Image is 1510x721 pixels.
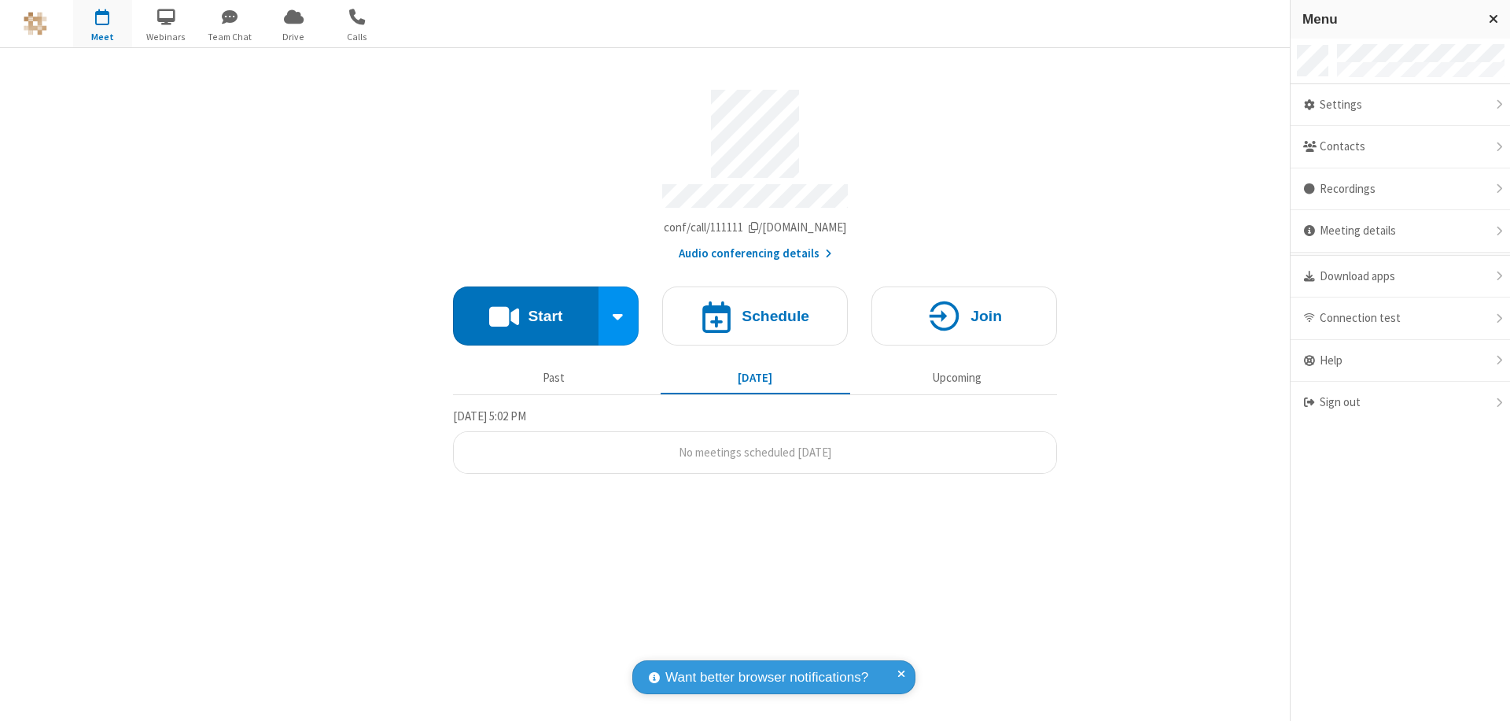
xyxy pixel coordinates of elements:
span: Meet [73,30,132,44]
div: Help [1291,340,1510,383]
img: QA Selenium DO NOT DELETE OR CHANGE [24,12,47,35]
span: No meetings scheduled [DATE] [679,445,831,460]
button: Audio conferencing details [679,245,832,263]
span: Copy my meeting room link [664,220,847,235]
section: Today's Meetings [453,407,1057,475]
button: [DATE] [661,363,850,393]
span: Calls [328,30,387,44]
span: Want better browser notifications? [665,667,868,688]
h3: Menu [1302,12,1475,27]
h4: Schedule [742,309,809,324]
div: Sign out [1291,382,1510,423]
span: Drive [264,30,323,44]
button: Copy my meeting room linkCopy my meeting room link [664,219,847,237]
div: Start conference options [598,287,639,346]
span: [DATE] 5:02 PM [453,409,526,423]
div: Meeting details [1291,210,1510,253]
button: Join [871,287,1057,346]
h4: Join [970,309,1002,324]
section: Account details [453,78,1057,263]
button: Upcoming [862,363,1051,393]
div: Recordings [1291,168,1510,211]
span: Team Chat [201,30,260,44]
div: Connection test [1291,298,1510,340]
div: Settings [1291,84,1510,127]
button: Schedule [662,287,848,346]
iframe: Chat [1471,680,1498,710]
button: Past [459,363,649,393]
button: Start [453,287,598,346]
div: Download apps [1291,256,1510,298]
div: Contacts [1291,126,1510,168]
span: Webinars [137,30,196,44]
h4: Start [528,309,562,324]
